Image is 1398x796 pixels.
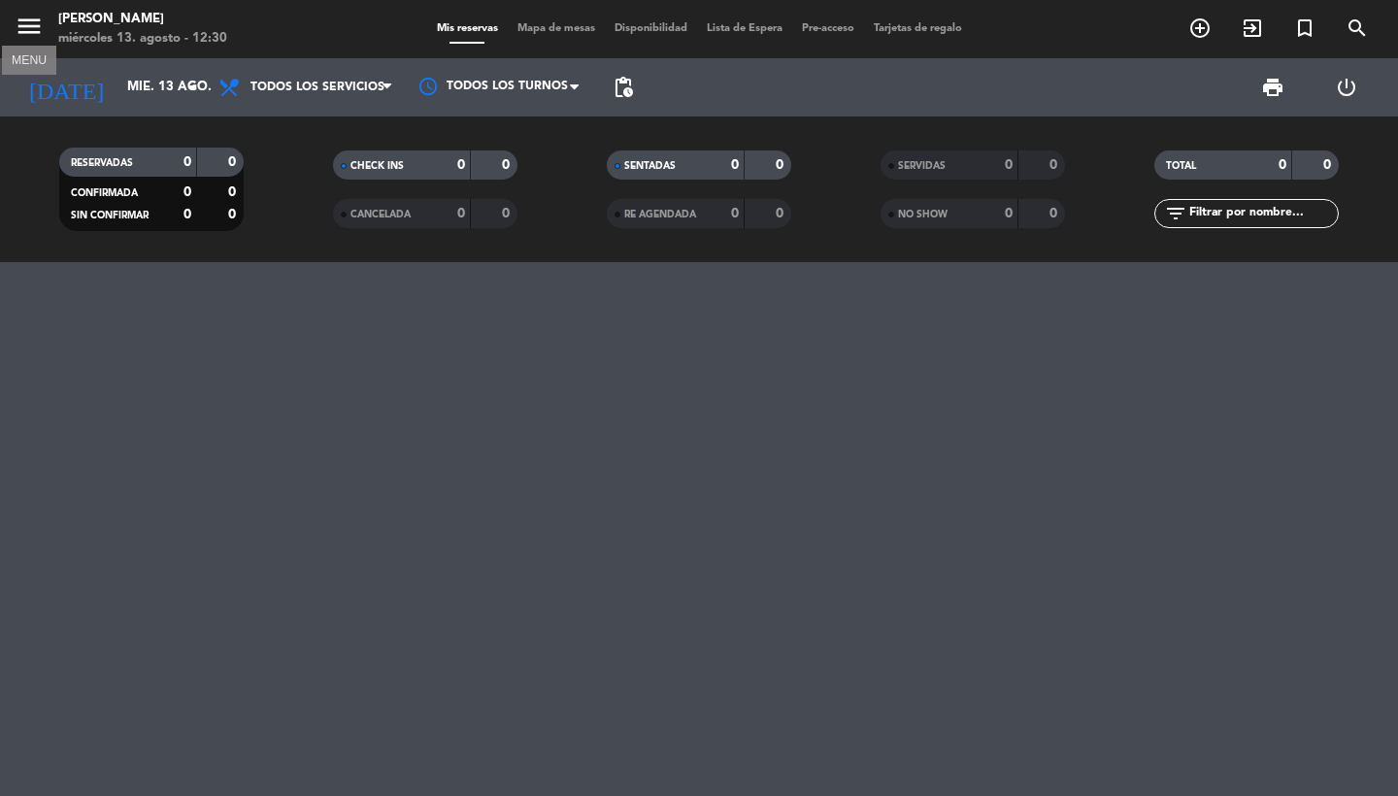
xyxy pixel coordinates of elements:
[58,10,227,29] div: [PERSON_NAME]
[1049,207,1061,220] strong: 0
[864,23,972,34] span: Tarjetas de regalo
[697,23,792,34] span: Lista de Espera
[1310,58,1383,116] div: LOG OUT
[15,66,117,109] i: [DATE]
[1279,158,1286,172] strong: 0
[624,161,676,171] span: SENTADAS
[605,23,697,34] span: Disponibilidad
[776,158,787,172] strong: 0
[250,81,384,94] span: Todos los servicios
[502,207,514,220] strong: 0
[350,161,404,171] span: CHECK INS
[71,188,138,198] span: CONFIRMADA
[1005,158,1013,172] strong: 0
[731,207,739,220] strong: 0
[183,208,191,221] strong: 0
[181,76,204,99] i: arrow_drop_down
[898,210,948,219] span: NO SHOW
[508,23,605,34] span: Mapa de mesas
[1335,76,1358,99] i: power_settings_new
[58,29,227,49] div: miércoles 13. agosto - 12:30
[1346,17,1369,40] i: search
[71,211,149,220] span: SIN CONFIRMAR
[427,23,508,34] span: Mis reservas
[1005,207,1013,220] strong: 0
[1293,17,1316,40] i: turned_in_not
[776,207,787,220] strong: 0
[1188,17,1212,40] i: add_circle_outline
[457,158,465,172] strong: 0
[457,207,465,220] strong: 0
[898,161,946,171] span: SERVIDAS
[792,23,864,34] span: Pre-acceso
[183,185,191,199] strong: 0
[2,50,56,68] div: MENU
[15,12,44,48] button: menu
[1166,161,1196,171] span: TOTAL
[15,12,44,41] i: menu
[1049,158,1061,172] strong: 0
[1323,158,1335,172] strong: 0
[612,76,635,99] span: pending_actions
[183,155,191,169] strong: 0
[502,158,514,172] strong: 0
[1187,203,1338,224] input: Filtrar por nombre...
[624,210,696,219] span: RE AGENDADA
[1261,76,1284,99] span: print
[1241,17,1264,40] i: exit_to_app
[228,208,240,221] strong: 0
[731,158,739,172] strong: 0
[350,210,411,219] span: CANCELADA
[228,185,240,199] strong: 0
[228,155,240,169] strong: 0
[1164,202,1187,225] i: filter_list
[71,158,133,168] span: RESERVADAS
